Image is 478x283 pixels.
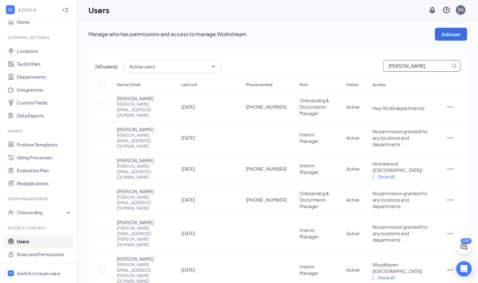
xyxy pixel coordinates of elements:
[435,28,467,41] button: Add user
[17,45,72,57] a: Locations
[117,102,168,118] div: [PERSON_NAME][EMAIL_ADDRESS][DOMAIN_NAME]
[346,267,360,273] span: Active
[346,104,360,110] span: Active
[17,151,72,164] a: Hiring Processes
[374,275,395,280] span: ...
[239,78,293,91] th: Phone number
[446,266,454,274] svg: ActionsIcon
[117,126,154,133] span: [PERSON_NAME]
[17,164,72,177] a: Evaluation Plan
[446,196,454,204] svg: ActionsIcon
[95,63,117,70] span: 243 user(s)
[456,261,472,277] div: Open Intercom Messenger
[17,57,72,70] a: Tax Entities
[17,109,72,122] a: Data Exports
[456,239,472,255] button: ChatActive
[17,270,60,277] div: Switch to team view
[117,157,154,164] span: [PERSON_NAME]
[181,104,195,110] span: [DATE]
[446,165,454,173] svg: ActionsIcon
[446,134,454,142] svg: ActionsIcon
[17,209,66,216] div: Onboarding
[17,248,72,261] a: Roles and Permissions
[340,78,366,91] th: Status
[428,6,436,14] svg: Notifications
[300,132,319,144] span: Interim Manager
[300,81,333,89] div: Role
[181,166,195,172] span: [DATE]
[17,138,72,151] a: Position Templates
[117,95,154,102] span: [PERSON_NAME]
[372,190,428,209] span: No permission granted for any locations and departments
[372,224,428,243] span: No permission granted for any locations and departments
[181,197,195,203] span: [DATE]
[460,243,468,251] svg: ChatActive
[366,78,440,91] th: Access
[117,188,154,195] span: [PERSON_NAME]
[7,6,14,13] svg: WorkstreamLogo
[9,271,13,275] svg: WorkstreamLogo
[446,229,454,237] svg: ActionsIcon
[181,135,195,141] span: [DATE]
[461,238,472,244] div: 1207
[117,195,168,211] div: [PERSON_NAME][EMAIL_ADDRESS][DOMAIN_NAME]
[117,256,154,262] span: [PERSON_NAME]
[346,135,360,141] span: Active
[17,70,72,83] a: Departments
[181,81,233,89] div: Last visit
[346,197,360,203] span: Active
[18,7,56,13] div: ADMIN
[378,174,395,179] span: Show all
[246,166,287,172] span: [PHONE_NUMBER]
[246,197,287,203] span: [PHONE_NUMBER]
[446,103,454,111] svg: ActionsIcon
[62,7,69,13] svg: Collapse
[372,161,422,179] span: Homewood ([GEOGRAPHIC_DATA]) (
[452,63,457,68] svg: MagnifyingGlass
[117,226,168,248] div: [PERSON_NAME][EMAIL_ADDRESS][PERSON_NAME][DOMAIN_NAME]
[378,275,395,280] span: Show all
[88,5,109,15] h1: Users
[346,230,360,236] span: Active
[346,166,360,172] span: Active
[117,81,168,89] div: Name/ Email
[8,35,71,40] div: Company Settings
[17,15,72,28] a: Home
[372,262,422,280] span: Woodhaven ([GEOGRAPHIC_DATA]) (
[17,83,72,96] a: Integrations
[442,6,450,14] svg: QuestionInfo
[8,209,14,216] svg: UserCheck
[129,62,155,71] span: Active users
[117,219,154,226] span: [PERSON_NAME]
[374,174,395,179] span: ...
[300,190,329,209] span: Onboarding & Docs Interim Manager
[372,105,424,111] span: Hwy 96 (All departments)
[17,96,72,109] a: Custom Fields
[300,97,329,116] span: Onboarding & Docs Interim Manager
[181,267,195,273] span: [DATE]
[17,177,72,190] a: Reapplications
[458,7,463,13] div: SN
[300,163,319,175] span: Interim Manager
[117,164,168,180] div: [PERSON_NAME][EMAIL_ADDRESS][DOMAIN_NAME]
[88,31,435,38] p: Manage who has permissions and access to manage Workstream
[17,235,72,248] a: Users
[117,133,168,149] div: [PERSON_NAME][EMAIL_ADDRESS][DOMAIN_NAME]
[372,128,428,147] span: No permission granted for any locations and departments
[300,264,319,276] span: Interim Manager
[8,128,71,134] div: Hiring
[246,104,287,110] span: [PHONE_NUMBER]
[383,60,450,71] input: Search users
[8,196,71,202] div: Team Management
[181,230,195,236] span: [DATE]
[300,227,319,239] span: Interim Manager
[8,225,71,231] div: Access control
